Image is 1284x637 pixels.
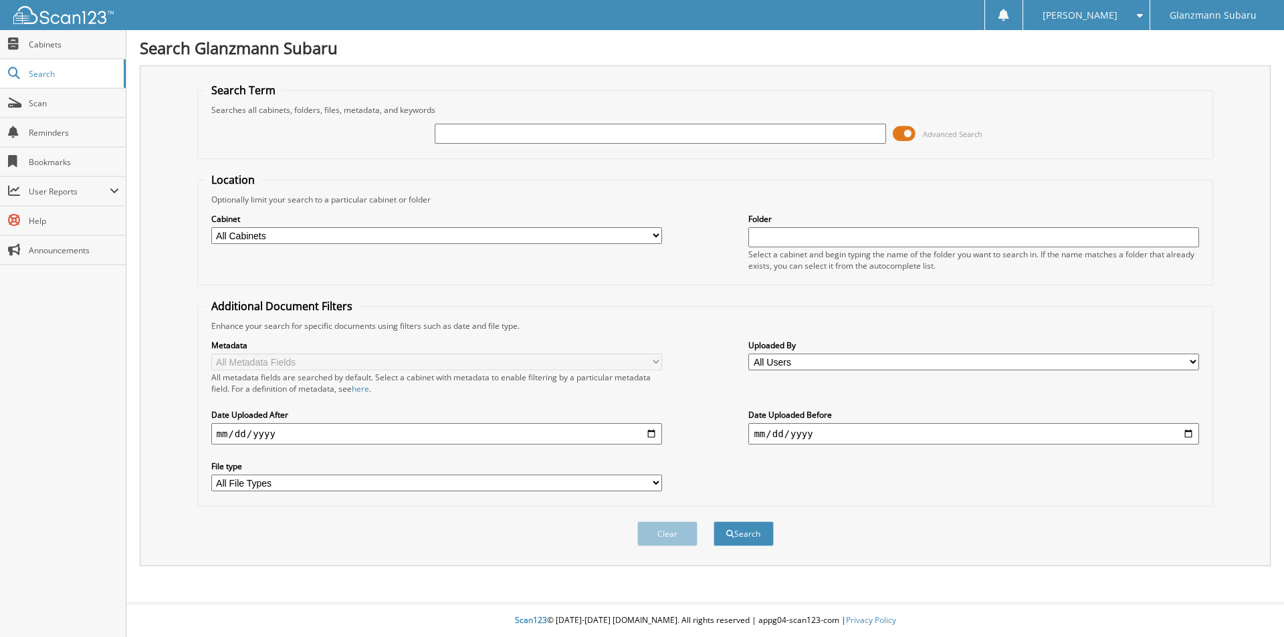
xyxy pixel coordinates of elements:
label: Cabinet [211,213,662,225]
button: Clear [637,521,698,546]
label: Date Uploaded After [211,409,662,420]
span: Cabinets [29,39,119,50]
label: Folder [748,213,1199,225]
span: Announcements [29,245,119,256]
span: User Reports [29,186,110,197]
legend: Additional Document Filters [205,299,359,313]
div: Select a cabinet and begin typing the name of the folder you want to search in. If the name match... [748,249,1199,271]
a: here [352,383,369,394]
span: [PERSON_NAME] [1043,11,1117,19]
div: © [DATE]-[DATE] [DOMAIN_NAME]. All rights reserved | appg04-scan123-com | [126,604,1284,637]
span: Help [29,215,119,227]
span: Bookmarks [29,156,119,168]
span: Glanzmann Subaru [1170,11,1257,19]
input: end [748,423,1199,444]
legend: Location [205,172,261,187]
a: Privacy Policy [846,614,896,626]
span: Search [29,68,117,80]
div: All metadata fields are searched by default. Select a cabinet with metadata to enable filtering b... [211,372,662,394]
h1: Search Glanzmann Subaru [140,37,1271,59]
span: Reminders [29,127,119,138]
label: Uploaded By [748,340,1199,351]
button: Search [714,521,774,546]
span: Scan123 [515,614,547,626]
label: Metadata [211,340,662,351]
span: Scan [29,98,119,109]
div: Optionally limit your search to a particular cabinet or folder [205,194,1206,205]
iframe: Chat Widget [1217,573,1284,637]
img: scan123-logo-white.svg [13,6,114,24]
div: Searches all cabinets, folders, files, metadata, and keywords [205,104,1206,116]
div: Enhance your search for specific documents using filters such as date and file type. [205,320,1206,332]
legend: Search Term [205,83,282,98]
span: Advanced Search [923,129,982,139]
label: Date Uploaded Before [748,409,1199,420]
label: File type [211,461,662,472]
input: start [211,423,662,444]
